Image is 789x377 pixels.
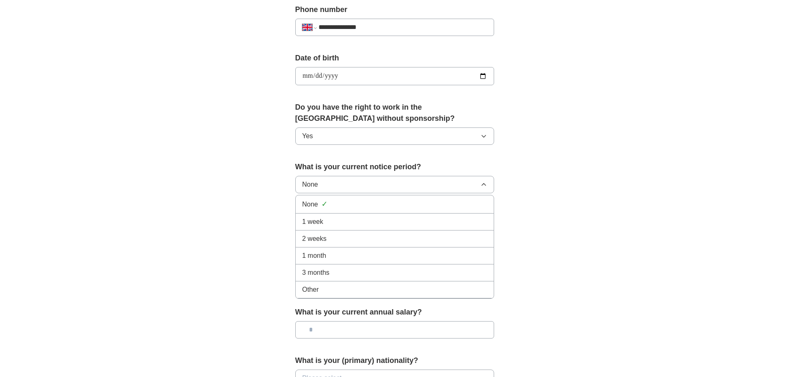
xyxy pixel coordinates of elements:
[302,268,330,278] span: 3 months
[302,251,326,261] span: 1 month
[295,4,494,15] label: Phone number
[302,199,318,209] span: None
[295,176,494,193] button: None
[295,161,494,173] label: What is your current notice period?
[302,285,319,295] span: Other
[295,355,494,366] label: What is your (primary) nationality?
[295,307,494,318] label: What is your current annual salary?
[302,217,323,227] span: 1 week
[295,53,494,64] label: Date of birth
[302,131,313,141] span: Yes
[302,180,318,190] span: None
[295,127,494,145] button: Yes
[295,102,494,124] label: Do you have the right to work in the [GEOGRAPHIC_DATA] without sponsorship?
[321,199,328,210] span: ✓
[302,234,327,244] span: 2 weeks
